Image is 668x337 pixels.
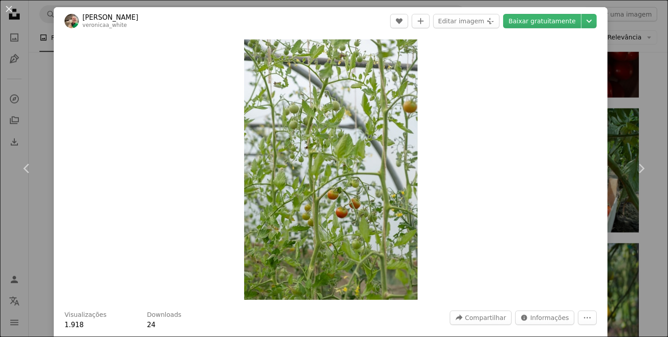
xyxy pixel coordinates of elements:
a: Baixar gratuitamente [503,14,581,28]
button: Mais ações [578,311,597,325]
span: Informações [530,311,569,324]
h3: Downloads [147,311,181,320]
button: Estatísticas desta imagem [515,311,574,325]
button: Editar imagem [433,14,500,28]
button: Compartilhar esta imagem [450,311,512,325]
button: Escolha o tamanho do download [582,14,597,28]
button: Adicionar à coleção [412,14,430,28]
a: veronicaa_white [82,22,127,28]
img: Tomates verdes e vermelhos crescendo em videiras em uma estufa [244,39,418,300]
span: 24 [147,321,155,329]
span: 1.918 [65,321,84,329]
button: Curtir [390,14,408,28]
h3: Visualizações [65,311,107,320]
button: Ampliar esta imagem [244,39,418,300]
a: [PERSON_NAME] [82,13,138,22]
img: Ir para o perfil de Veronica White [65,14,79,28]
a: Próximo [614,125,668,212]
span: Compartilhar [465,311,506,324]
